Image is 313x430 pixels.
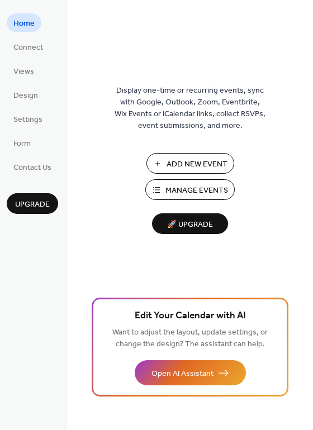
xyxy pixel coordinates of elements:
[7,37,50,56] a: Connect
[13,90,38,102] span: Design
[13,66,34,78] span: Views
[7,157,58,176] a: Contact Us
[7,109,49,128] a: Settings
[159,217,221,232] span: 🚀 Upgrade
[13,138,31,150] span: Form
[7,13,41,32] a: Home
[7,193,58,214] button: Upgrade
[112,325,268,352] span: Want to adjust the layout, update settings, or change the design? The assistant can help.
[152,213,228,234] button: 🚀 Upgrade
[135,308,246,324] span: Edit Your Calendar with AI
[13,162,51,174] span: Contact Us
[135,360,246,385] button: Open AI Assistant
[7,85,45,104] a: Design
[7,133,37,152] a: Form
[151,368,214,380] span: Open AI Assistant
[145,179,235,200] button: Manage Events
[167,159,227,170] span: Add New Event
[146,153,234,174] button: Add New Event
[7,61,41,80] a: Views
[13,18,35,30] span: Home
[115,85,265,132] span: Display one-time or recurring events, sync with Google, Outlook, Zoom, Eventbrite, Wix Events or ...
[13,42,43,54] span: Connect
[15,199,50,211] span: Upgrade
[13,114,42,126] span: Settings
[165,185,228,197] span: Manage Events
